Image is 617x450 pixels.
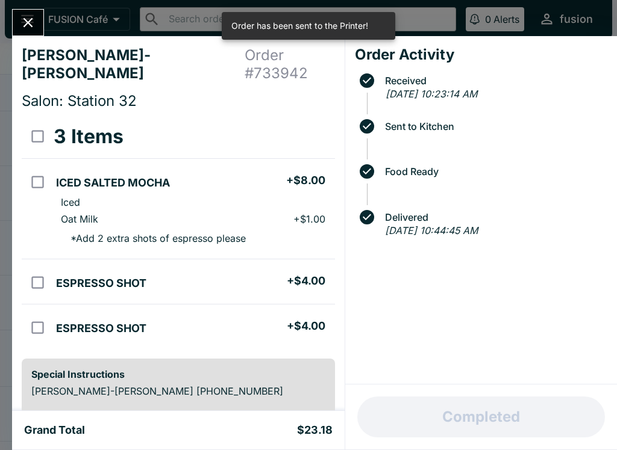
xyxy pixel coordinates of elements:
h4: Order # 733942 [245,46,335,82]
h5: ESPRESSO SHOT [56,276,146,291]
em: [DATE] 10:44:45 AM [385,224,478,236]
h5: + $4.00 [287,274,325,288]
button: Close [13,10,43,35]
h5: Grand Total [24,423,85,437]
h5: + $8.00 [286,173,325,188]
p: Iced [61,196,80,208]
h3: 3 Items [54,125,124,149]
h5: ESPRESSO SHOT [56,321,146,336]
p: Oat Milk [61,213,98,225]
p: + $1.00 [293,213,325,225]
h4: Order Activity [355,46,607,64]
table: orders table [22,115,335,349]
em: [DATE] 10:23:14 AM [386,88,477,100]
span: Sent to Kitchen [379,121,607,132]
h5: + $4.00 [287,319,325,333]
span: Food Ready [379,166,607,177]
span: Delivered [379,212,607,223]
div: Order has been sent to the Printer! [231,16,368,36]
p: * Add 2 extra shots of espresso please [61,232,246,244]
h5: $23.18 [297,423,333,437]
h4: [PERSON_NAME]-[PERSON_NAME] [22,46,245,82]
h6: Special Instructions [31,368,325,380]
p: [PERSON_NAME]-[PERSON_NAME] [PHONE_NUMBER] [31,385,325,397]
h5: ICED SALTED MOCHA [56,176,170,190]
span: Received [379,75,607,86]
span: Salon: Station 32 [22,92,137,109]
